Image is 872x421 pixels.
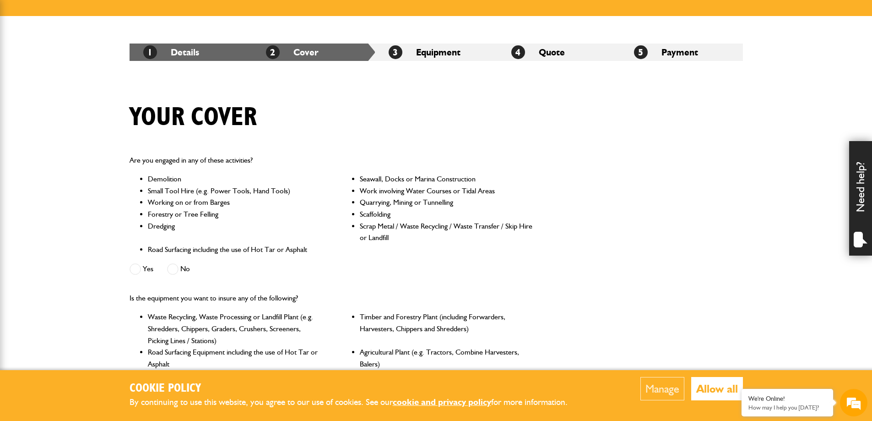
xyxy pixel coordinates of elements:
[143,45,157,59] span: 1
[130,382,583,396] h2: Cookie Policy
[130,395,583,410] p: By continuing to use this website, you agree to our use of cookies. See our for more information.
[849,141,872,256] div: Need help?
[748,395,826,403] div: We're Online!
[148,346,321,370] li: Road Surfacing Equipment including the use of Hot Tar or Asphalt
[360,185,533,197] li: Work involving Water Courses or Tidal Areas
[148,173,321,185] li: Demolition
[360,311,533,346] li: Timber and Forestry Plant (including Forwarders, Harvesters, Chippers and Shredders)
[360,220,533,244] li: Scrap Metal / Waste Recycling / Waste Transfer / Skip Hire or Landfill
[360,346,533,370] li: Agricultural Plant (e.g. Tractors, Combine Harvesters, Balers)
[748,404,826,411] p: How may I help you today?
[130,292,534,304] p: Is the equipment you want to insure any of the following?
[266,45,280,59] span: 2
[640,377,684,400] button: Manage
[143,47,199,58] a: 1Details
[360,197,533,208] li: Quarrying, Mining or Tunnelling
[691,377,743,400] button: Allow all
[252,44,375,61] li: Cover
[148,311,321,346] li: Waste Recycling, Waste Processing or Landfill Plant (e.g. Shredders, Chippers, Graders, Crushers,...
[130,263,153,275] label: Yes
[167,263,190,275] label: No
[148,185,321,197] li: Small Tool Hire (e.g. Power Tools, Hand Tools)
[498,44,620,61] li: Quote
[360,208,533,220] li: Scaffolding
[148,220,321,244] li: Dredging
[148,197,321,208] li: Working on or from Barges
[148,244,321,256] li: Road Surfacing including the use of Hot Tar or Asphalt
[393,397,491,407] a: cookie and privacy policy
[130,102,257,133] h1: Your cover
[389,45,402,59] span: 3
[634,45,648,59] span: 5
[148,208,321,220] li: Forestry or Tree Felling
[511,45,525,59] span: 4
[360,173,533,185] li: Seawall, Docks or Marina Construction
[620,44,743,61] li: Payment
[375,44,498,61] li: Equipment
[130,154,534,166] p: Are you engaged in any of these activities?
